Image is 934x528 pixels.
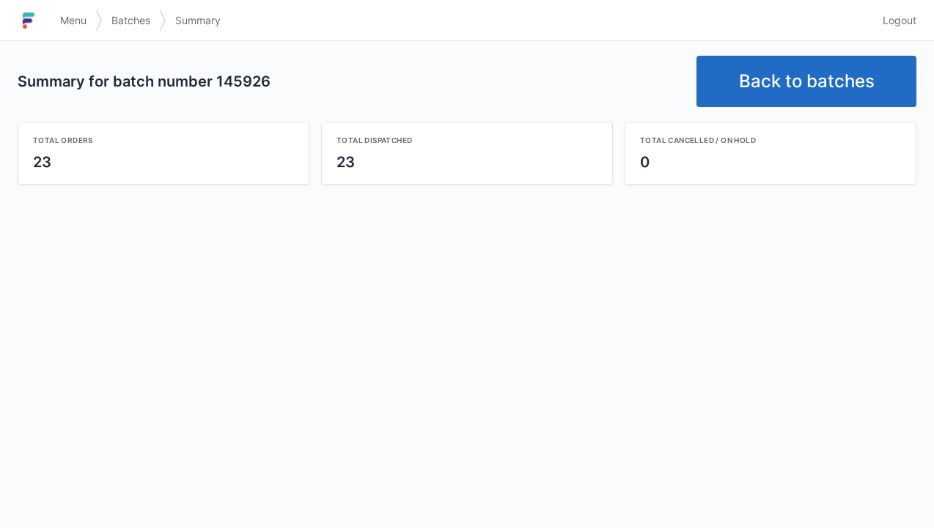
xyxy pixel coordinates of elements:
div: 23 [337,152,597,172]
div: Total orders [33,134,294,146]
div: 23 [33,152,294,172]
a: Batches [103,7,159,34]
a: Menu [51,7,95,34]
div: Total cancelled / on hold [640,134,901,146]
div: Total dispatched [337,134,597,146]
img: svg> [95,3,103,38]
a: Back to batches [696,56,916,107]
img: logo-small.jpg [18,9,40,32]
span: Logout [883,13,916,28]
span: Menu [60,13,87,28]
span: Batches [111,13,150,28]
a: Summary [166,7,229,34]
img: svg> [159,3,166,38]
h2: Summary for batch number 145926 [18,71,685,92]
span: Summary [175,13,221,28]
a: Logout [874,7,916,34]
div: 0 [640,152,901,172]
